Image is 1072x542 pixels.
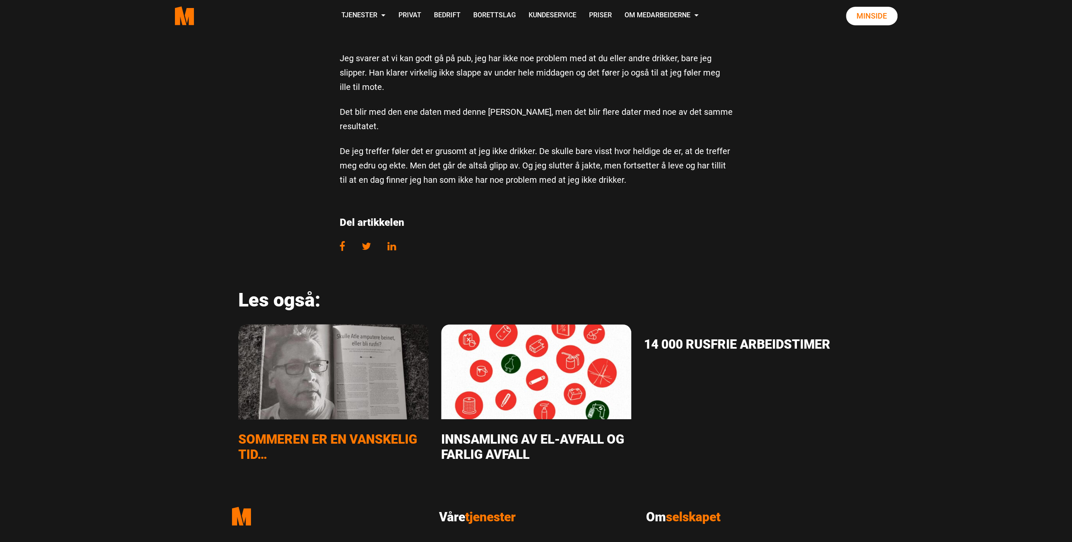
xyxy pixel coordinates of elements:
[466,1,522,31] a: Borettslag
[340,144,733,187] p: De jeg treffer føler det er grusomt at jeg ikke drikker. De skulle bare visst hvor heldige de er,...
[353,237,379,255] a: Share on Twitter
[335,1,392,31] a: Tjenester
[439,509,633,525] h3: Våre
[339,237,354,255] a: Share on Facebook
[340,217,733,229] h4: Del artikkelen
[646,509,840,525] h3: Om
[238,366,428,376] a: Les mer om Sommeren er en vanskelig tid… featured image
[618,1,705,31] a: Om Medarbeiderne
[441,432,624,462] a: Les mer om Innsamling av el-avfall og farlig avfall main title
[219,315,447,429] img: 13654221 1035778233176205 1841503156269464694 n nnsczm
[427,1,466,31] a: Bedrift
[238,432,417,462] a: Les mer om Sommeren er en vanskelig tid… main title
[392,1,427,31] a: Privat
[846,7,897,25] a: Minside
[441,324,631,419] img: Ulike ordninger yehtx9
[582,1,618,31] a: Priser
[441,366,631,376] a: Les mer om Innsamling av el-avfall og farlig avfall featured image
[666,509,720,524] span: selskapet
[465,509,516,524] span: tjenester
[238,289,834,312] p: Les også:
[644,337,830,352] a: Les mer om 14 000 rusfrie arbeidstimer main title
[379,237,405,255] a: Share on LinkedIn
[340,51,733,94] p: Jeg svarer at vi kan godt gå på pub, jeg har ikke noe problem med at du eller andre drikker, bare...
[232,500,426,532] a: Medarbeiderne start
[522,1,582,31] a: Kundeservice
[340,105,733,133] p: Det blir med den ene daten med denne [PERSON_NAME], men det blir flere dater med noe av det samme...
